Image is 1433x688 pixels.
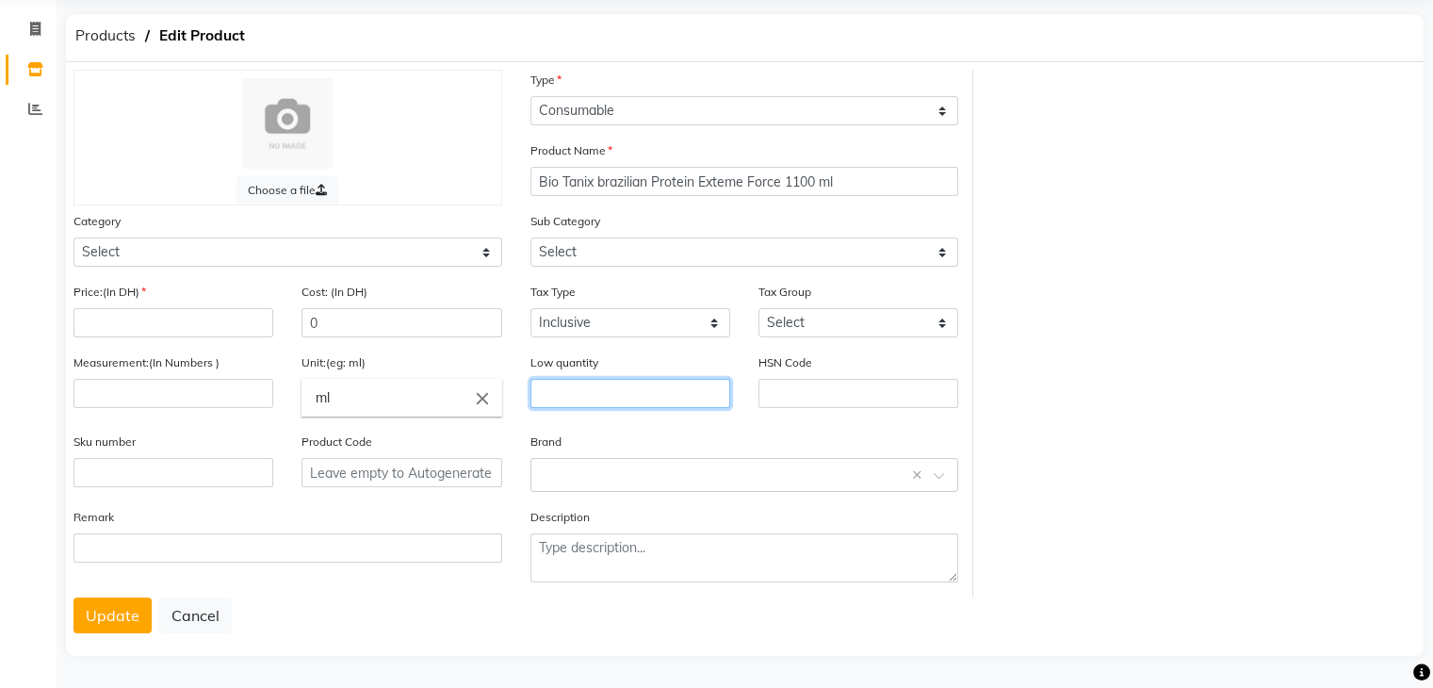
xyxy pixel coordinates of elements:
[301,354,366,371] label: Unit:(eg: ml)
[530,142,612,159] label: Product Name
[242,78,333,169] img: Cinque Terre
[236,176,338,205] label: Choose a file
[758,354,812,371] label: HSN Code
[301,458,501,487] input: Leave empty to Autogenerate
[530,354,598,371] label: Low quantity
[159,598,232,633] button: Cancel
[530,284,576,301] label: Tax Type
[301,284,367,301] label: Cost: (In DH)
[912,466,928,485] span: Clear all
[758,284,811,301] label: Tax Group
[73,509,114,526] label: Remark
[73,434,136,450] label: Sku number
[66,19,145,53] span: Products
[301,434,372,450] label: Product Code
[73,213,121,230] label: Category
[150,19,254,53] span: Edit Product
[530,509,590,526] label: Description
[530,72,562,89] label: Type
[530,434,562,450] label: Brand
[73,284,146,301] label: Price:(In DH)
[472,387,493,408] i: Close
[73,354,220,371] label: Measurement:(In Numbers )
[530,213,600,230] label: Sub Category
[73,598,152,633] button: Update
